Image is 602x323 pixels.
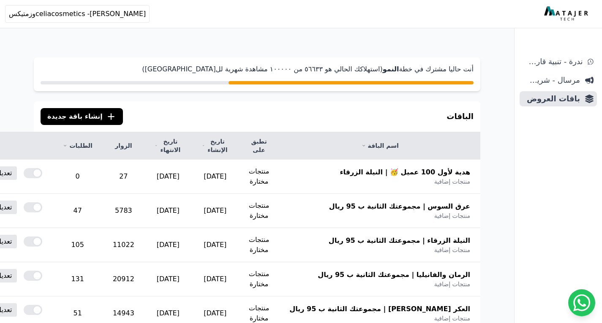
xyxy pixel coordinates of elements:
a: الطلبات [63,141,92,150]
td: [DATE] [192,160,239,194]
button: إنشاء باقة جديدة [41,108,123,125]
span: عرق السوس | مجموعتك الثانية ب 95 ريال [329,201,470,212]
td: منتجات مختارة [239,194,280,228]
span: منتجات إضافية [434,314,470,323]
h3: الباقات [447,111,474,122]
span: الرمان والفانيليا | مجموعتك الثانية ب 95 ريال [318,270,470,280]
td: [DATE] [144,262,192,296]
a: تاريخ الإنشاء [202,137,229,154]
img: MatajerTech Logo [544,6,590,22]
span: النيلة الزرقاء | مجموعتك الثانية ب 95 ريال [329,236,470,246]
span: إنشاء باقة جديدة [47,111,103,122]
th: تطبق على [239,132,280,160]
td: منتجات مختارة [239,228,280,262]
td: منتجات مختارة [239,262,280,296]
td: [DATE] [144,228,192,262]
td: 47 [52,194,102,228]
td: منتجات مختارة [239,160,280,194]
td: [DATE] [144,194,192,228]
span: ندرة - تنبية قارب علي النفاذ [523,56,583,68]
td: 0 [52,160,102,194]
td: 20912 [103,262,144,296]
span: منتجات إضافية [434,212,470,220]
a: تاريخ الانتهاء [155,137,182,154]
strong: النمو [383,65,399,73]
span: celiacosmetics -[PERSON_NAME]وزمتيكس [9,9,146,19]
td: 11022 [103,228,144,262]
th: الزوار [103,132,144,160]
td: [DATE] [144,160,192,194]
span: هدية لأول 100 عميل 🥳 | النيلة الزرقاء [340,167,470,177]
td: [DATE] [192,228,239,262]
span: منتجات إضافية [434,280,470,288]
span: باقات العروض [523,93,580,105]
td: 5783 [103,194,144,228]
span: منتجات إضافية [434,177,470,186]
td: [DATE] [192,262,239,296]
span: منتجات إضافية [434,246,470,254]
button: celiacosmetics -[PERSON_NAME]وزمتيكس [5,5,150,23]
span: مرسال - شريط دعاية [523,74,580,86]
td: 27 [103,160,144,194]
a: اسم الباقة [289,141,470,150]
td: 105 [52,228,102,262]
span: العكر [PERSON_NAME] | مجموعتك الثانية ب 95 ريال [289,304,470,314]
p: أنت حاليا مشترك في خطة (استهلاكك الحالي هو ٥٦٦۳۳ من ١۰۰۰۰۰ مشاهدة شهرية لل[GEOGRAPHIC_DATA]) [41,64,474,74]
td: 131 [52,262,102,296]
td: [DATE] [192,194,239,228]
